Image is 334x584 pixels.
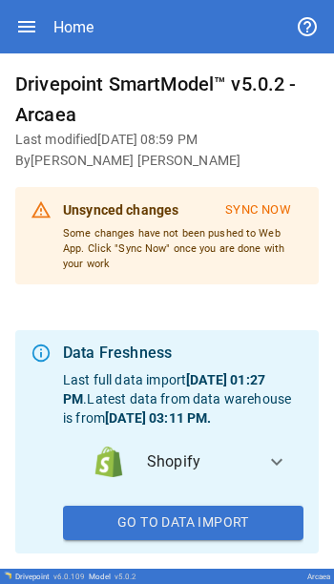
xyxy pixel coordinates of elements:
h6: Last modified [DATE] 08:59 PM [15,130,319,151]
b: Unsynced changes [63,202,178,218]
span: v 5.0.2 [115,573,136,581]
span: v 6.0.109 [53,573,85,581]
img: Drivepoint [4,572,11,579]
p: Last full data import . Latest data from data warehouse is from [63,370,303,428]
div: Arcaea [307,573,330,581]
h6: Drivepoint SmartModel™ v5.0.2 - Arcaea [15,69,319,130]
button: Sync Now [213,195,303,226]
div: Data Freshness [63,342,303,365]
h6: By [PERSON_NAME] [PERSON_NAME] [15,151,319,172]
span: expand_more [265,450,288,473]
span: Shopify [147,450,250,473]
button: Go To Data Import [63,506,303,540]
p: Some changes have not been pushed to Web App. Click "Sync Now" once you are done with your work [63,226,303,271]
div: Home [53,18,94,36]
div: Model [89,573,136,581]
b: [DATE] 01:27 PM [63,372,265,407]
img: data_logo [94,447,124,477]
button: data_logoShopify [63,428,303,496]
b: [DATE] 03:11 PM . [105,410,211,426]
div: Drivepoint [15,573,85,581]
